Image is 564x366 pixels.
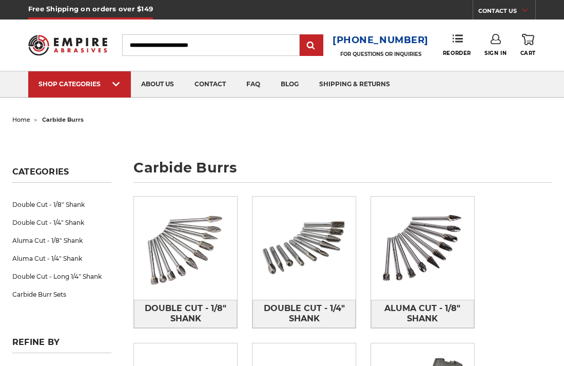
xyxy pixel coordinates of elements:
[270,71,309,98] a: blog
[252,197,356,300] img: Double Cut - 1/4" Shank
[301,35,322,56] input: Submit
[371,300,474,328] a: Aluma Cut - 1/8" Shank
[12,214,112,232] a: Double Cut - 1/4" Shank
[12,196,112,214] a: Double Cut - 1/8" Shank
[38,80,121,88] div: SHOP CATEGORIES
[478,5,535,20] a: CONTACT US
[134,300,237,328] a: Double Cut - 1/8" Shank
[443,50,471,56] span: Reorder
[253,300,355,328] span: Double Cut - 1/4" Shank
[371,197,474,300] img: Aluma Cut - 1/8" Shank
[333,33,429,48] a: [PHONE_NUMBER]
[333,51,429,57] p: FOR QUESTIONS OR INQUIRIES
[134,197,237,300] img: Double Cut - 1/8" Shank
[236,71,270,98] a: faq
[134,300,237,328] span: Double Cut - 1/8" Shank
[520,50,536,56] span: Cart
[28,30,107,61] img: Empire Abrasives
[484,50,507,56] span: Sign In
[184,71,236,98] a: contact
[372,300,474,328] span: Aluma Cut - 1/8" Shank
[443,34,471,56] a: Reorder
[133,161,552,183] h1: carbide burrs
[131,71,184,98] a: about us
[12,249,112,267] a: Aluma Cut - 1/4" Shank
[520,34,536,56] a: Cart
[12,116,30,123] a: home
[12,167,112,183] h5: Categories
[12,267,112,285] a: Double Cut - Long 1/4" Shank
[42,116,84,123] span: carbide burrs
[309,71,400,98] a: shipping & returns
[12,285,112,303] a: Carbide Burr Sets
[12,337,112,353] h5: Refine by
[12,232,112,249] a: Aluma Cut - 1/8" Shank
[252,300,356,328] a: Double Cut - 1/4" Shank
